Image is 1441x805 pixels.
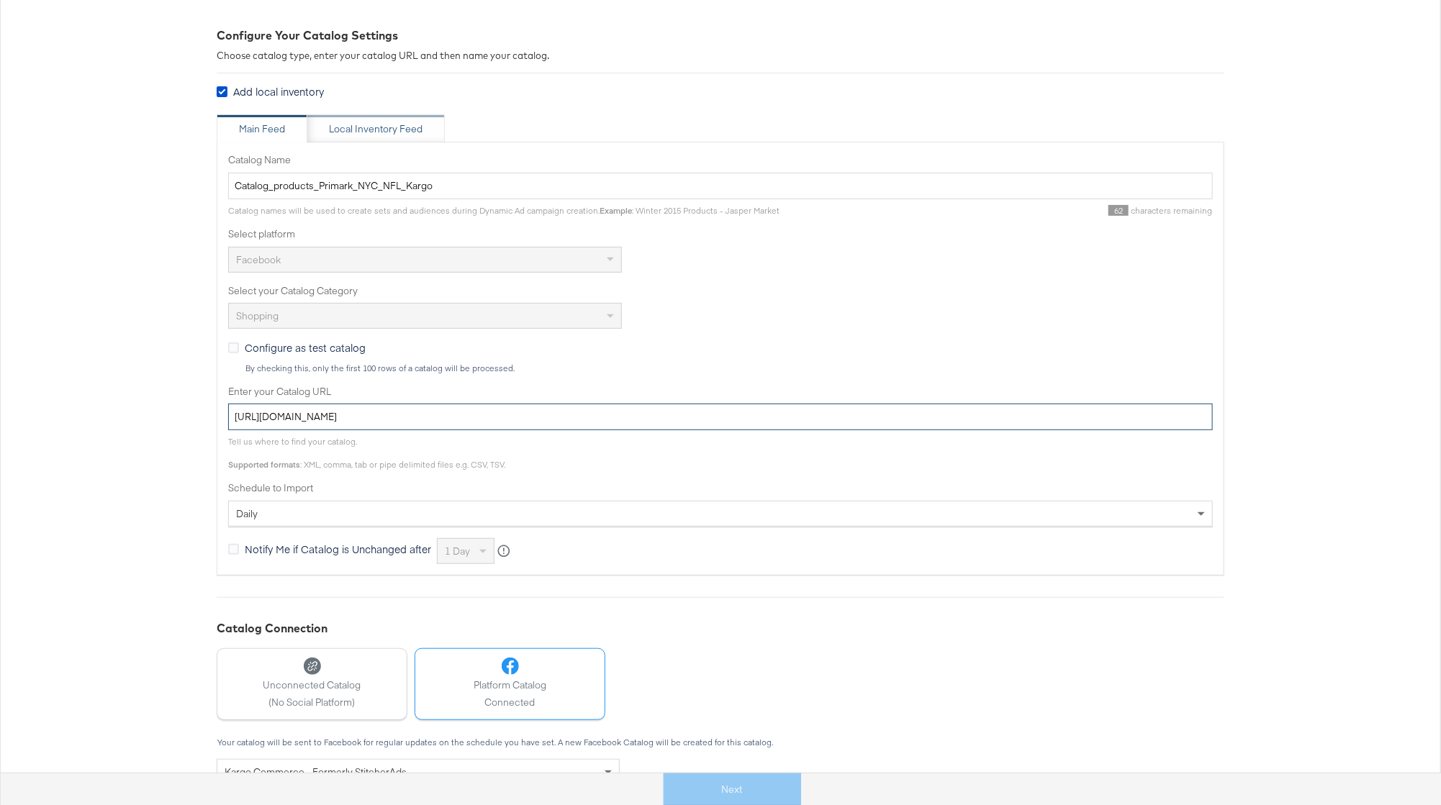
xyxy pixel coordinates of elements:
label: Catalog Name [228,153,1213,167]
span: daily [236,507,258,520]
label: Select your Catalog Category [228,284,1213,298]
span: 62 [1108,205,1129,216]
button: Platform CatalogConnected [415,648,605,720]
div: Main Feed [239,122,285,136]
button: Unconnected Catalog(No Social Platform) [217,648,407,720]
div: Local Inventory Feed [329,122,423,136]
div: Configure Your Catalog Settings [217,27,1224,44]
label: Enter your Catalog URL [228,385,1213,399]
span: Connected [474,696,546,709]
div: Your catalog will be sent to Facebook for regular updates on the schedule you have set. A new Fac... [217,737,1224,747]
div: By checking this, only the first 100 rows of a catalog will be processed. [245,363,1213,373]
span: Facebook [236,253,281,266]
input: Enter Catalog URL, e.g. http://www.example.com/products.xml [228,404,1213,430]
div: Choose catalog type, enter your catalog URL and then name your catalog. [217,49,1224,63]
div: characters remaining [780,205,1213,217]
span: Platform Catalog [474,678,546,692]
strong: Supported formats [228,459,300,470]
span: Shopping [236,309,279,322]
label: Select platform [228,227,1213,241]
span: Unconnected Catalog [263,678,361,692]
span: 1 day [445,545,470,558]
span: Configure as test catalog [245,340,366,355]
span: (No Social Platform) [263,696,361,709]
span: Tell us where to find your catalog. : XML, comma, tab or pipe delimited files e.g. CSV, TSV. [228,436,505,470]
label: Schedule to Import [228,481,1213,495]
span: Catalog names will be used to create sets and audiences during Dynamic Ad campaign creation. : Wi... [228,205,780,216]
span: Add local inventory [233,84,324,99]
strong: Example [600,205,632,216]
input: Name your catalog e.g. My Dynamic Product Catalog [228,173,1213,199]
div: Catalog Connection [217,620,1224,637]
span: Notify Me if Catalog is Unchanged after [245,542,431,556]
